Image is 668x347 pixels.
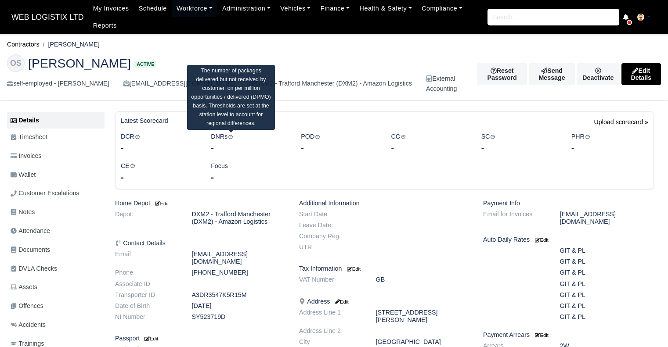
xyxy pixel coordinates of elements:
div: CC [384,132,474,154]
dt: Phone [108,269,185,276]
small: Edit [143,336,158,341]
dd: [EMAIL_ADDRESS][DOMAIN_NAME] [553,211,661,225]
a: Edit [345,265,361,272]
a: DVLA Checks [7,260,105,277]
span: DVLA Checks [11,264,57,274]
div: OS [7,54,25,72]
h6: Passport [115,335,286,342]
dd: GIT & PL [553,313,661,321]
a: Edit [533,331,549,338]
a: Upload scorecard » [594,117,648,132]
span: [PERSON_NAME] [28,57,131,69]
dd: [DATE] [185,302,292,310]
dd: DXM2 - Trafford Manchester (DXM2) - Amazon Logistics [185,211,292,225]
dt: UTR [292,243,369,251]
a: Customer Escalations [7,185,105,202]
h6: Tax Information [299,265,470,272]
div: SC [475,132,565,154]
div: - [481,142,558,154]
dd: GIT & PL [553,302,661,310]
a: Assets [7,279,105,296]
span: Documents [11,245,50,255]
span: Customer Escalations [11,188,79,198]
h6: Payment Info [483,200,654,207]
div: External Accounting [426,74,457,94]
dd: GIT & PL [553,280,661,288]
dt: Transporter ID [108,291,185,299]
dt: Date of Birth [108,302,185,310]
span: Offences [11,301,43,311]
a: Wallet [7,166,105,183]
dd: GIT & PL [553,269,661,276]
button: Reset Password [477,63,527,85]
dd: GIT & PL [553,258,661,265]
div: - [391,142,468,154]
div: CE [114,161,204,183]
dd: [PHONE_NUMBER] [185,269,292,276]
a: Invoices [7,147,105,165]
div: - [211,142,288,154]
dt: Address Line 1 [292,309,369,324]
a: Reports [88,17,122,34]
h6: Home Depot [115,200,286,207]
small: Edit [535,237,549,243]
a: Accidents [7,316,105,333]
h6: Payment Arrears [483,331,654,339]
small: Edit [347,266,361,272]
a: Offences [7,297,105,315]
span: Wallet [11,170,36,180]
a: Timesheet [7,129,105,146]
a: Edit [154,200,169,207]
span: Notes [11,207,35,217]
div: Ousmane Ousseynou Soumare [0,47,668,101]
dd: [GEOGRAPHIC_DATA] [369,338,477,346]
dd: GIT & PL [553,247,661,254]
a: Send Message [529,63,575,85]
dt: Address Line 2 [292,327,369,335]
div: self-employed - [PERSON_NAME] [7,79,109,89]
dt: NI Number [108,313,185,321]
div: - [301,142,378,154]
dd: [STREET_ADDRESS][PERSON_NAME] [369,309,477,324]
span: WEB LOGISTIX LTD [7,8,88,26]
span: Invoices [11,151,41,161]
dt: VAT Number [292,276,369,283]
h6: Contact Details [115,240,286,247]
span: Attendance [11,226,50,236]
dd: A3DR3547K5R15M [185,291,292,299]
a: Deactivate [577,63,619,85]
dd: [EMAIL_ADDRESS][DOMAIN_NAME] [185,250,292,265]
small: Edit [535,333,549,338]
span: Assets [11,282,37,292]
span: Accidents [11,320,46,330]
h6: Additional Information [299,200,470,207]
div: The number of packages delivered but not received by customer, on per million opportunities / del... [187,65,275,129]
div: - [571,142,648,154]
dt: Leave Date [292,222,369,229]
div: - [211,171,288,183]
div: POD [294,132,384,154]
li: [PERSON_NAME] [40,39,100,50]
div: [EMAIL_ADDRESS][DOMAIN_NAME] [123,79,235,89]
dt: City [292,338,369,346]
div: DNRs [204,132,294,154]
small: Edit [154,201,169,206]
a: Contractors [7,41,40,48]
a: WEB LOGISTIX LTD [7,9,88,26]
a: Edit [143,335,158,342]
div: Focus [204,161,294,183]
span: Timesheet [11,132,47,142]
a: Notes [7,204,105,221]
dt: Email for Invoices [477,211,553,225]
dt: Start Date [292,211,369,218]
h6: Auto Daily Rates [483,236,654,243]
a: Edit Details [621,63,661,85]
dt: Depot: [108,211,185,225]
div: - [121,142,198,154]
dt: Company Reg. [292,233,369,240]
dd: SY523719D [185,313,292,321]
dd: GB [369,276,477,283]
div: DCR [114,132,204,154]
small: Edit [333,299,348,304]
